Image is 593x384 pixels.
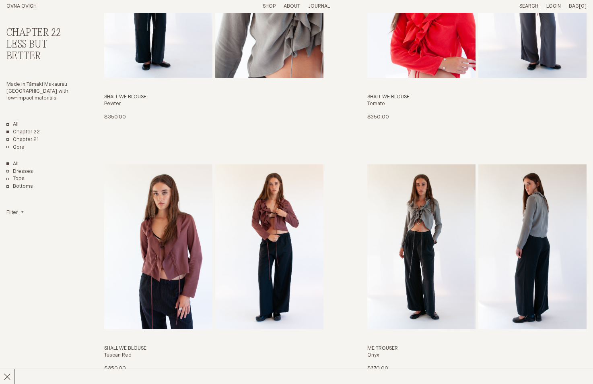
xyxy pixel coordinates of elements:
[308,4,330,9] a: Journal
[104,94,324,101] h3: Shall We Blouse
[367,164,587,372] a: Me Trouser
[367,352,587,359] h4: Onyx
[6,129,40,136] a: Chapter 22
[367,164,476,329] img: Me Trouser
[6,168,33,175] a: Dresses
[6,183,33,190] a: Bottoms
[104,101,324,108] h4: Pewter
[263,4,276,9] a: Shop
[367,114,389,120] span: $350.00
[569,4,579,9] span: Bag
[6,121,19,128] a: All
[579,4,587,9] span: [0]
[6,144,25,151] a: Core
[6,81,73,102] p: Made in Tāmaki Makaurau [GEOGRAPHIC_DATA] with low-impact materials.
[104,164,324,372] a: Shall We Blouse
[367,345,587,352] h3: Me Trouser
[6,4,37,9] a: Home
[6,176,25,183] a: Tops
[367,366,388,371] span: $370.00
[104,164,212,329] img: Shall We Blouse
[6,137,39,143] a: Chapter 21
[104,352,324,359] h4: Tuscan Red
[104,114,126,120] span: $350.00
[284,3,300,10] summary: About
[6,27,73,39] h2: Chapter 22
[367,101,587,108] h4: Tomato
[104,366,126,371] span: $350.00
[6,161,19,168] a: Show All
[6,39,73,62] h3: Less But Better
[519,4,538,9] a: Search
[6,210,24,216] summary: Filter
[546,4,561,9] a: Login
[104,345,324,352] h3: Shall We Blouse
[367,94,587,101] h3: Shall We Blouse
